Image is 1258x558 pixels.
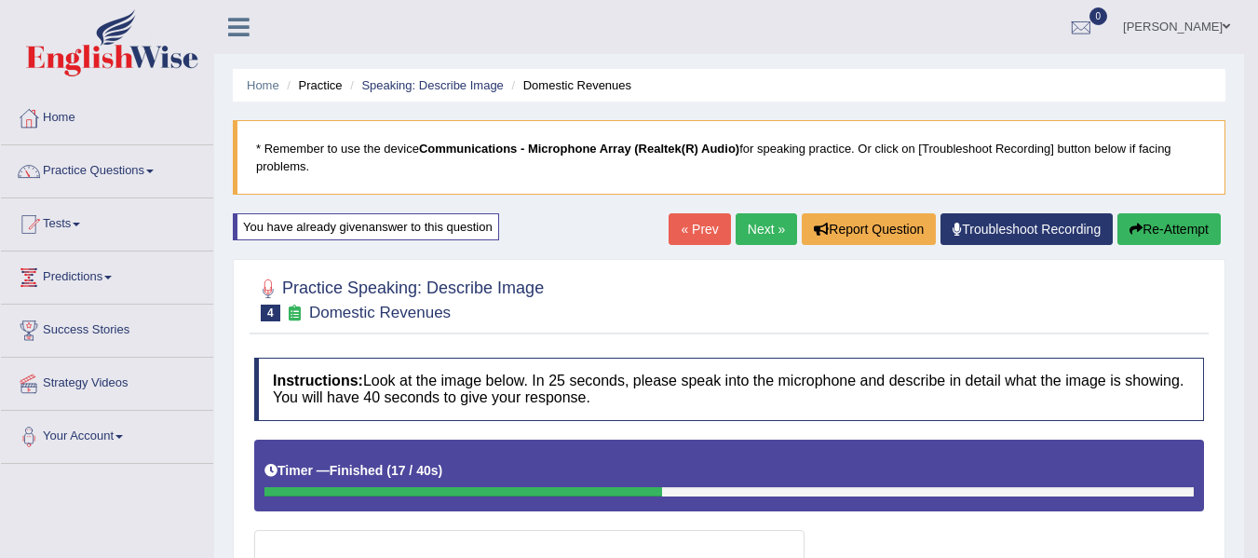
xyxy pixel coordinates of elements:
a: Your Account [1,411,213,457]
a: Troubleshoot Recording [940,213,1113,245]
a: Predictions [1,252,213,298]
button: Re-Attempt [1117,213,1221,245]
a: Home [1,92,213,139]
h4: Look at the image below. In 25 seconds, please speak into the microphone and describe in detail w... [254,358,1204,420]
button: Report Question [802,213,936,245]
h5: Timer — [264,464,442,478]
li: Practice [282,76,342,94]
a: Success Stories [1,305,213,351]
a: « Prev [669,213,730,245]
b: Finished [330,463,384,478]
a: Tests [1,198,213,245]
b: 17 / 40s [391,463,439,478]
b: Instructions: [273,373,363,388]
b: ( [386,463,391,478]
a: Home [247,78,279,92]
a: Strategy Videos [1,358,213,404]
div: You have already given answer to this question [233,213,499,240]
span: 0 [1089,7,1108,25]
b: Communications - Microphone Array (Realtek(R) Audio) [419,142,739,156]
small: Domestic Revenues [309,304,451,321]
a: Next » [736,213,797,245]
li: Domestic Revenues [507,76,631,94]
span: 4 [261,305,280,321]
a: Practice Questions [1,145,213,192]
blockquote: * Remember to use the device for speaking practice. Or click on [Troubleshoot Recording] button b... [233,120,1225,195]
a: Speaking: Describe Image [361,78,503,92]
b: ) [439,463,443,478]
h2: Practice Speaking: Describe Image [254,275,544,321]
small: Exam occurring question [285,305,304,322]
